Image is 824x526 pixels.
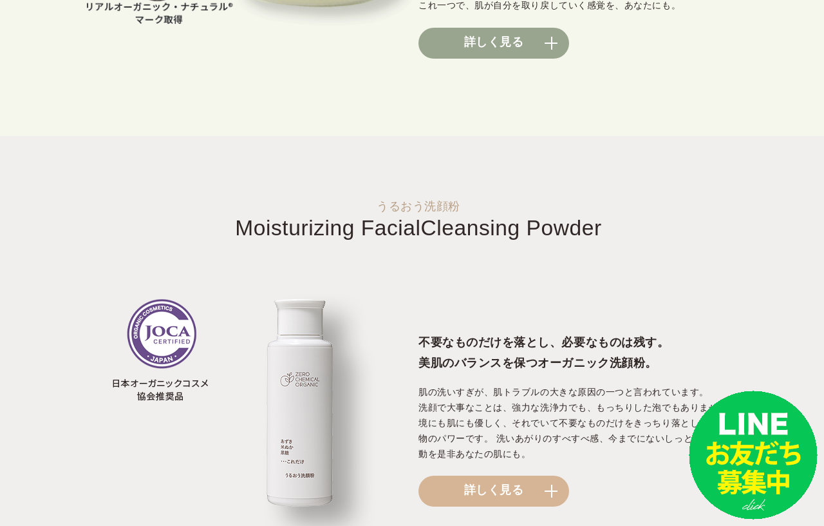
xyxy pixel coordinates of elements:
[235,216,601,240] span: Moisturizing Facial Cleansing Powder
[418,385,750,462] p: 肌の洗いすぎが、肌トラブルの大きな原因の一つと言われています。 洗顔で大事なことは、強力な洗浄力でも、もっちりした泡でもありません。環境にも肌にも優しく、それでいて不要なものだけをきっちり落とし...
[26,200,811,212] small: うるおう洗顔粉
[418,476,569,507] a: 詳しく見る
[689,391,818,520] img: small_line.png
[418,28,569,59] a: 詳しく見る
[418,333,750,374] h3: 不要なものだけを落とし、必要なものは残す。 美肌のバランスを保つオーガニック洗顔粉。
